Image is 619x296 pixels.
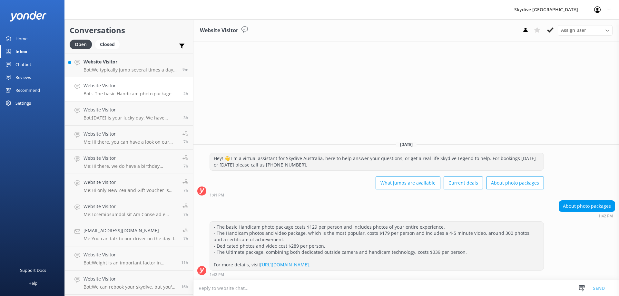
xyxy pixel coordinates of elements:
p: Me: Loremipsumdol sit Am Conse ad e Seddoeiu: Tempor in u laboreetdolo magn al enimadmi ve quisn ... [84,212,178,217]
div: Assign User [558,25,613,35]
a: Website VisitorBot:- The basic Handicam photo package costs $129 per person and includes photos o... [65,77,193,101]
button: What jumps are available [376,177,440,189]
h4: Website Visitor [84,155,178,162]
a: Website VisitorMe:Hi there, we do have a birthday discount of $30 off if you do skydive on your b... [65,150,193,174]
p: Bot: We can rebook your skydive, but you'll need to chat with us to arrange a change. You can cal... [84,284,176,290]
a: Website VisitorMe:Loremipsumdol sit Am Conse ad e Seddoeiu: Tempor in u laboreetdolo magn al enim... [65,198,193,222]
div: Help [28,277,37,290]
h4: [EMAIL_ADDRESS][DOMAIN_NAME] [84,227,178,234]
div: Sep 17 2025 01:42pm (UTC +10:00) Australia/Brisbane [210,272,544,277]
h4: Website Visitor [84,58,178,65]
div: - The basic Handicam photo package costs $129 per person and includes photos of your entire exper... [210,222,544,270]
button: Current deals [444,177,483,189]
p: Bot: We typically jump several times a day, mostly in the morning, and most of our drop zones in ... [84,67,178,73]
span: Sep 16 2025 11:23pm (UTC +10:00) Australia/Brisbane [181,284,188,290]
strong: 1:42 PM [598,214,613,218]
p: Me: Hi there, you can have a look on our website for details to check which option works for you ... [84,139,178,145]
div: Reviews [15,71,31,84]
a: [URL][DOMAIN_NAME]. [260,262,310,268]
span: Sep 17 2025 01:42pm (UTC +10:00) Australia/Brisbane [183,91,188,96]
h4: Website Visitor [84,106,179,113]
span: Assign user [561,27,586,34]
span: [DATE] [396,142,417,147]
a: Website VisitorMe:Hi only New Zealand Gift Voucher is able to use for New Zealand as the booking ... [65,174,193,198]
h4: Website Visitor [84,130,178,138]
img: yonder-white-logo.png [10,11,47,22]
span: Sep 17 2025 12:15pm (UTC +10:00) Australia/Brisbane [183,115,188,120]
div: Inbox [15,45,27,58]
a: Open [70,41,95,48]
span: Sep 17 2025 08:25am (UTC +10:00) Australia/Brisbane [183,187,188,193]
a: [EMAIL_ADDRESS][DOMAIN_NAME]Me:You can talk to our driver on the day. I believe they're happy to ... [65,222,193,246]
div: Chatbot [15,58,31,71]
h3: Website Visitor [200,26,238,35]
div: Closed [95,40,120,49]
p: Me: You can talk to our driver on the day. I believe they're happy to drop you off if they will p... [84,236,178,242]
h4: Website Visitor [84,251,176,258]
span: Sep 17 2025 04:24am (UTC +10:00) Australia/Brisbane [181,260,188,265]
h4: Website Visitor [84,82,179,89]
p: Me: Hi only New Zealand Gift Voucher is able to use for New Zealand as the booking system is diff... [84,187,178,193]
div: Sep 17 2025 01:41pm (UTC +10:00) Australia/Brisbane [210,193,544,197]
span: Sep 17 2025 08:24am (UTC +10:00) Australia/Brisbane [183,212,188,217]
div: Sep 17 2025 01:42pm (UTC +10:00) Australia/Brisbane [559,214,615,218]
div: About photo packages [559,201,615,212]
span: Sep 17 2025 08:34am (UTC +10:00) Australia/Brisbane [183,139,188,145]
a: Website VisitorBot:Weight is an important factor in skydiving. If a customer weighs over 94kgs, t... [65,246,193,271]
p: Bot: - The basic Handicam photo package costs $129 per person and includes photos of your entire ... [84,91,179,97]
a: Website VisitorMe:Hi there, you can have a look on our website for details to check which option ... [65,126,193,150]
p: Me: Hi there, we do have a birthday discount of $30 off if you do skydive on your birthday. If yo... [84,163,178,169]
span: Sep 17 2025 03:35pm (UTC +10:00) Australia/Brisbane [182,67,188,72]
div: Home [15,32,27,45]
p: Bot: Weight is an important factor in skydiving. If a customer weighs over 94kgs, the Reservation... [84,260,176,266]
strong: 1:41 PM [210,193,224,197]
h4: Website Visitor [84,275,176,282]
a: Closed [95,41,123,48]
div: Settings [15,97,31,110]
div: Open [70,40,92,49]
button: About photo packages [486,177,544,189]
span: Sep 17 2025 08:21am (UTC +10:00) Australia/Brisbane [183,236,188,241]
div: Support Docs [20,264,46,277]
h2: Conversations [70,24,188,36]
span: Sep 17 2025 08:31am (UTC +10:00) Australia/Brisbane [183,163,188,169]
h4: Website Visitor [84,179,178,186]
div: Hey! 👋 I'm a virtual assistant for Skydive Australia, here to help answer your questions, or get ... [210,153,544,170]
strong: 1:42 PM [210,273,224,277]
div: Recommend [15,84,40,97]
a: Website VisitorBot:We can rebook your skydive, but you'll need to chat with us to arrange a chang... [65,271,193,295]
p: Bot: [DATE] is your lucky day. We have exclusive offers when you book direct! Visit our specials ... [84,115,179,121]
h4: Website Visitor [84,203,178,210]
a: Website VisitorBot:[DATE] is your lucky day. We have exclusive offers when you book direct! Visit... [65,101,193,126]
a: Website VisitorBot:We typically jump several times a day, mostly in the morning, and most of our ... [65,53,193,77]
